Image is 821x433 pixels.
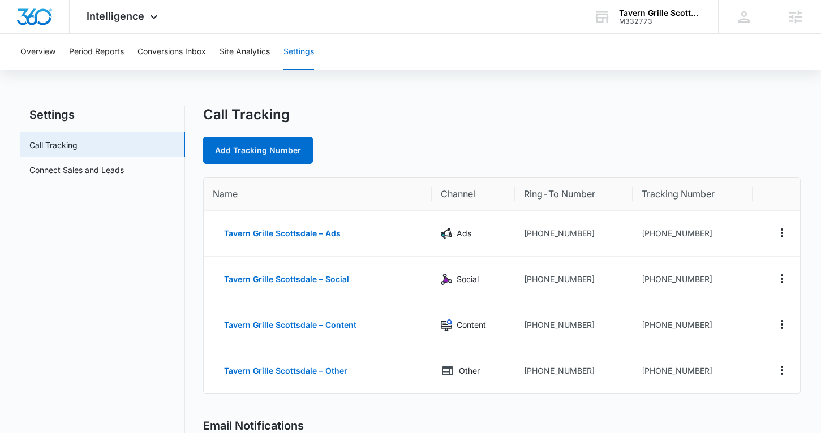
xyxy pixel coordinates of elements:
td: [PHONE_NUMBER] [515,302,633,348]
th: Tracking Number [633,178,753,211]
th: Channel [432,178,515,211]
p: Other [459,365,480,377]
th: Ring-To Number [515,178,633,211]
p: Ads [457,227,471,240]
button: Actions [773,315,791,334]
button: Period Reports [69,34,124,70]
button: Tavern Grille Scottsdale – Content [213,311,368,339]
button: Actions [773,270,791,288]
h2: Settings [20,106,185,123]
div: account id [619,18,702,25]
img: Ads [441,228,452,239]
p: Content [457,319,486,331]
p: Social [457,273,479,285]
button: Conversions Inbox [137,34,206,70]
span: Intelligence [87,10,144,22]
td: [PHONE_NUMBER] [633,211,753,257]
button: Actions [773,224,791,242]
button: Tavern Grille Scottsdale – Ads [213,220,352,247]
div: account name [619,8,702,18]
h2: Email Notifications [203,419,304,433]
button: Site Analytics [220,34,270,70]
td: [PHONE_NUMBER] [515,211,633,257]
h1: Call Tracking [203,106,290,123]
a: Connect Sales and Leads [29,164,124,176]
button: Actions [773,361,791,379]
th: Name [204,178,431,211]
a: Add Tracking Number [203,137,313,164]
img: Content [441,319,452,331]
td: [PHONE_NUMBER] [633,348,753,393]
a: Call Tracking [29,139,78,151]
td: [PHONE_NUMBER] [515,348,633,393]
td: [PHONE_NUMBER] [515,257,633,302]
button: Tavern Grille Scottsdale – Other [213,357,359,384]
button: Overview [20,34,55,70]
button: Tavern Grille Scottsdale – Social [213,266,360,293]
button: Settings [283,34,314,70]
img: Social [441,274,452,285]
td: [PHONE_NUMBER] [633,302,753,348]
td: [PHONE_NUMBER] [633,257,753,302]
